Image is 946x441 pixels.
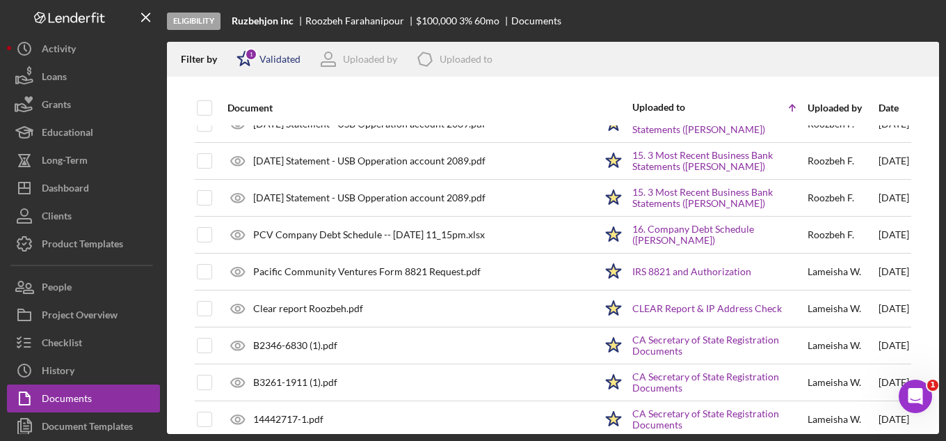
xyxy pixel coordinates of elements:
[7,329,160,357] button: Checklist
[42,146,88,178] div: Long-Term
[7,301,160,329] button: Project Overview
[42,329,82,360] div: Checklist
[7,202,160,230] button: Clients
[879,402,909,437] div: [DATE]
[632,408,806,431] a: CA Secretary of State Registration Documents
[632,150,806,172] a: 15. 3 Most Recent Business Bank Statements ([PERSON_NAME])
[42,385,92,416] div: Documents
[253,229,485,240] div: PCV Company Debt Schedule -- [DATE] 11_15pm.xlsx
[416,15,457,26] span: $100,000
[879,180,909,215] div: [DATE]
[7,63,160,91] button: Loans
[42,118,93,150] div: Educational
[632,102,719,113] div: Uploaded to
[253,155,486,167] div: [DATE] Statement - USB Opperation account 2089.pdf
[632,266,751,277] a: IRS 8821 and Authorization
[42,202,72,233] div: Clients
[7,35,160,63] button: Activity
[808,377,861,388] div: Lameisha W .
[632,187,806,209] a: 15. 3 Most Recent Business Bank Statements ([PERSON_NAME])
[7,385,160,412] button: Documents
[632,303,782,314] a: CLEAR Report & IP Address Check
[253,303,363,314] div: Clear report Roozbeh.pdf
[7,118,160,146] button: Educational
[253,414,323,425] div: 14442717-1.pdf
[808,414,861,425] div: Lameisha W .
[474,15,499,26] div: 60 mo
[879,365,909,400] div: [DATE]
[343,54,397,65] div: Uploaded by
[808,192,854,203] div: Roozbeh F .
[879,217,909,252] div: [DATE]
[227,102,595,114] div: Document
[632,371,806,394] a: CA Secretary of State Registration Documents
[808,303,861,314] div: Lameisha W .
[879,102,909,114] div: Date
[808,155,854,167] div: Roozbeh F .
[7,412,160,440] button: Document Templates
[42,273,72,304] div: People
[7,273,160,301] button: People
[181,54,227,65] div: Filter by
[232,15,294,26] b: Ruzbehjon inc
[167,13,221,30] div: Eligibility
[42,174,89,206] div: Dashboard
[459,15,472,26] div: 3 %
[42,357,74,388] div: History
[42,91,71,122] div: Grants
[253,192,486,203] div: [DATE] Statement - USB Opperation account 2089.pdf
[305,15,416,26] div: Roozbeh Farahanipour
[879,328,909,363] div: [DATE]
[879,254,909,289] div: [DATE]
[632,334,806,357] a: CA Secretary of State Registration Documents
[808,102,877,114] div: Uploaded by
[899,380,932,413] iframe: Intercom live chat
[253,340,337,351] div: B2346-6830 (1).pdf
[808,340,861,351] div: Lameisha W .
[808,229,854,240] div: Roozbeh F .
[259,54,300,65] div: Validated
[511,15,561,26] div: Documents
[632,224,806,246] a: 16. Company Debt Schedule ([PERSON_NAME])
[927,380,938,391] span: 1
[253,266,481,277] div: Pacific Community Ventures Form 8821 Request.pdf
[7,357,160,385] button: History
[808,266,861,277] div: Lameisha W .
[42,301,118,332] div: Project Overview
[245,48,257,61] div: 1
[7,174,160,202] button: Dashboard
[7,91,160,118] button: Grants
[879,291,909,326] div: [DATE]
[7,230,160,258] button: Product Templates
[7,146,160,174] button: Long-Term
[42,35,76,66] div: Activity
[440,54,492,65] div: Uploaded to
[253,377,337,388] div: B3261-1911 (1).pdf
[879,144,909,178] div: [DATE]
[42,230,123,261] div: Product Templates
[42,63,67,94] div: Loans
